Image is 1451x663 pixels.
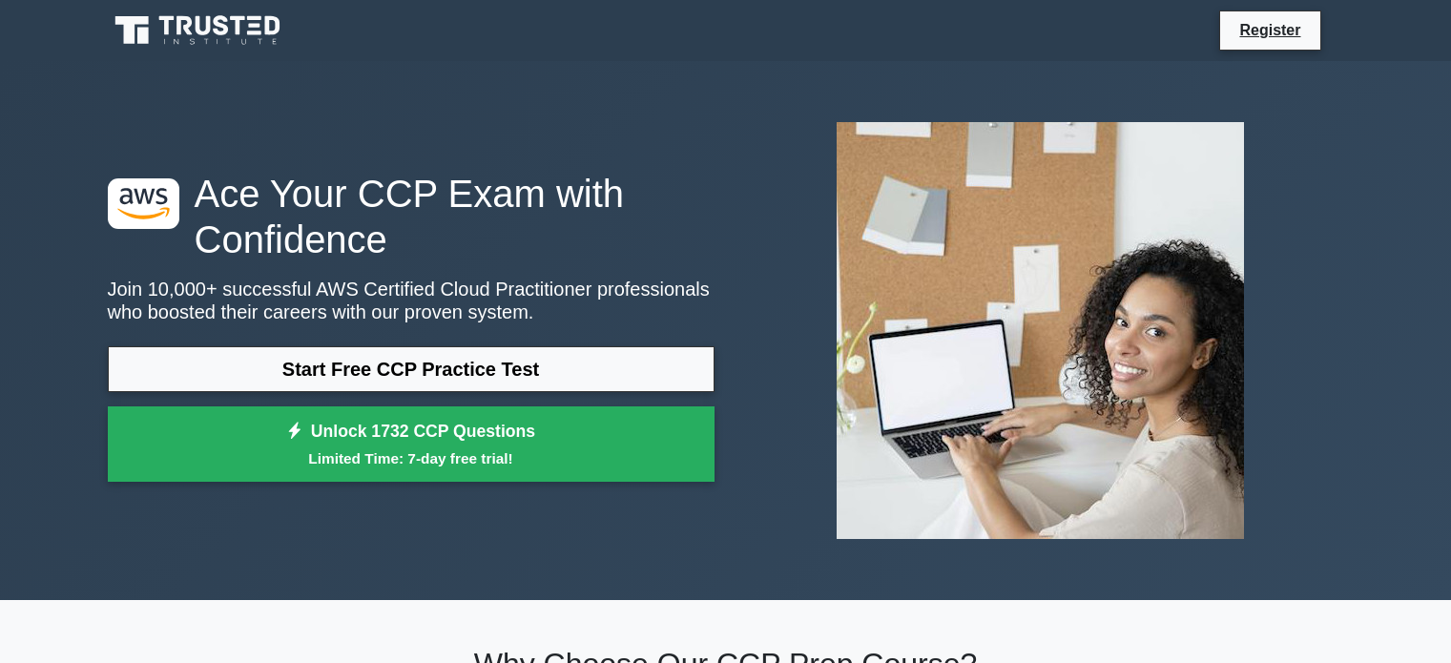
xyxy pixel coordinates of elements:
[108,278,715,323] p: Join 10,000+ successful AWS Certified Cloud Practitioner professionals who boosted their careers ...
[1228,18,1312,42] a: Register
[132,447,691,469] small: Limited Time: 7-day free trial!
[108,171,715,262] h1: Ace Your CCP Exam with Confidence
[108,346,715,392] a: Start Free CCP Practice Test
[108,406,715,483] a: Unlock 1732 CCP QuestionsLimited Time: 7-day free trial!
